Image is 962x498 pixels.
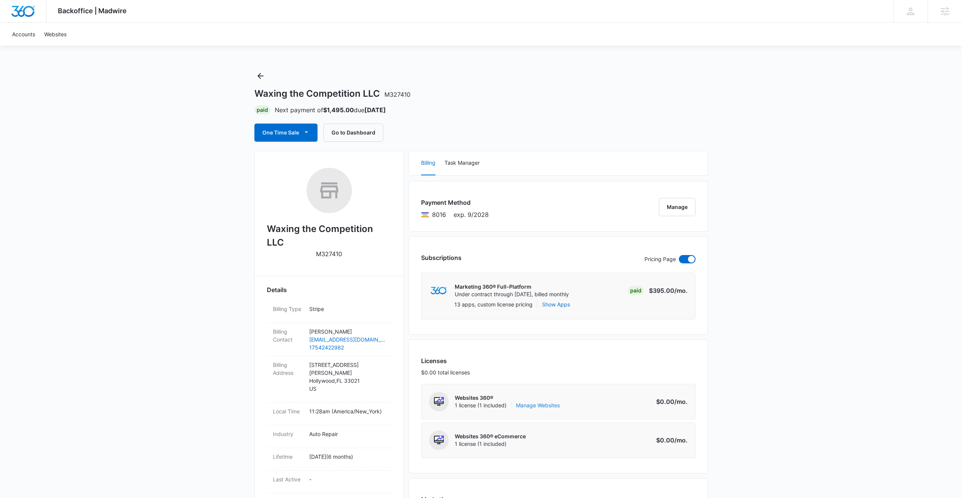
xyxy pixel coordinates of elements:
strong: [DATE] [364,106,386,114]
a: Websites [40,23,71,46]
span: /mo. [674,398,688,405]
p: M327410 [316,249,342,258]
p: Next payment of due [275,105,386,114]
span: /mo. [674,436,688,444]
p: $0.00 [652,397,688,406]
span: Visa ending with [432,210,446,219]
p: 13 apps, custom license pricing [454,300,533,308]
div: Last Active- [267,471,392,493]
span: 1 license (1 included) [455,440,526,448]
a: Manage Websites [516,402,560,409]
p: [STREET_ADDRESS][PERSON_NAME] Hollywood , FL 33021 US [309,361,386,393]
dt: Lifetime [273,453,303,461]
dt: Last Active [273,475,303,483]
div: Paid [628,286,644,295]
span: exp. 9/2028 [454,210,489,219]
div: Billing Contact[PERSON_NAME][EMAIL_ADDRESS][DOMAIN_NAME]17542422982 [267,323,392,356]
dt: Billing Contact [273,328,303,343]
button: Show Apps [542,300,570,308]
img: marketing360Logo [431,287,447,295]
h3: Licenses [421,356,470,365]
dt: Billing Address [273,361,303,377]
p: Pricing Page [644,255,676,263]
div: Local Time11:28am (America/New_York) [267,403,392,425]
dt: Local Time [273,407,303,415]
p: [DATE] ( 6 months ) [309,453,386,461]
div: Billing Address[STREET_ADDRESS][PERSON_NAME]Hollywood,FL 33021US [267,356,392,403]
a: [EMAIL_ADDRESS][DOMAIN_NAME] [309,336,386,343]
div: Billing TypeStripe [267,300,392,323]
p: $0.00 [652,436,688,445]
span: /mo. [674,287,688,294]
button: Go to Dashboard [324,124,383,142]
button: Billing [421,151,435,175]
p: Stripe [309,305,386,313]
h1: Waxing the Competition LLC [254,88,411,99]
p: Websites 360® [455,394,560,402]
button: One Time Sale [254,124,318,142]
span: Backoffice | Madwire [58,7,127,15]
p: Under contract through [DATE], billed monthly [455,291,569,298]
p: [PERSON_NAME] [309,328,386,336]
button: Task Manager [445,151,480,175]
a: 17542422982 [309,343,386,351]
h3: Payment Method [421,198,489,207]
p: Auto Repair [309,430,386,438]
div: Paid [254,105,270,114]
dt: Industry [273,430,303,438]
h2: Waxing the Competition LLC [267,222,392,249]
h3: Subscriptions [421,253,462,262]
strong: $1,495.00 [323,106,354,114]
button: Manage [659,198,696,216]
p: 11:28am ( America/New_York ) [309,407,386,415]
div: Lifetime[DATE](6 months) [267,448,392,471]
dt: Billing Type [273,305,303,313]
span: Details [267,285,287,294]
p: $0.00 total licenses [421,368,470,376]
a: Accounts [8,23,40,46]
p: Websites 360® eCommerce [455,433,526,440]
span: 1 license (1 included) [455,402,560,409]
p: Marketing 360® Full-Platform [455,283,569,291]
span: M327410 [384,91,411,98]
p: $395.00 [649,286,688,295]
p: - [309,475,386,483]
button: Back [254,70,266,82]
div: IndustryAuto Repair [267,425,392,448]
